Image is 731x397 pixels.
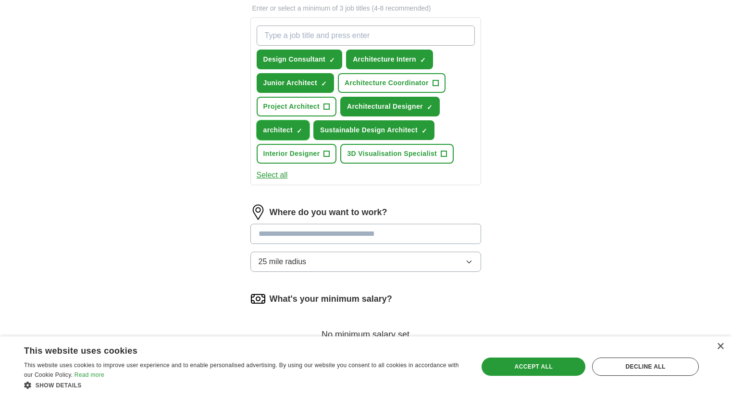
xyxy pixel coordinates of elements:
button: Sustainable Design Architect✓ [313,120,434,140]
button: Architecture Coordinator [338,73,446,93]
button: Junior Architect✓ [257,73,334,93]
span: Sustainable Design Architect [320,125,418,135]
button: 25 mile radius [250,252,481,272]
button: architect✓ [257,120,310,140]
span: Architecture Intern [353,54,416,64]
input: Type a job title and press enter [257,26,475,46]
span: Project Architect [263,102,320,112]
p: Enter or select a minimum of 3 job titles (4-8 recommended) [250,3,481,13]
button: Architectural Designer✓ [340,97,440,116]
div: Decline all [592,358,699,376]
span: Interior Designer [263,149,320,159]
span: ✓ [420,56,426,64]
div: Show details [24,380,465,390]
label: Where do you want to work? [270,206,387,219]
span: architect [263,125,293,135]
span: ✓ [321,80,327,88]
span: ✓ [297,127,302,135]
span: Architecture Coordinator [345,78,429,88]
button: Project Architect [257,97,336,116]
button: 3D Visualisation Specialist [340,144,454,164]
div: This website uses cookies [24,342,441,357]
span: ✓ [421,127,427,135]
span: Design Consultant [263,54,326,64]
button: Interior Designer [257,144,337,164]
button: Select all [257,169,288,181]
span: Show details [36,382,82,389]
button: Architecture Intern✓ [346,50,433,69]
span: ✓ [427,103,433,111]
span: Junior Architect [263,78,317,88]
span: 25 mile radius [259,256,307,268]
span: 3D Visualisation Specialist [347,149,437,159]
label: What's your minimum salary? [270,293,392,306]
img: salary.png [250,291,266,307]
div: Close [717,343,724,350]
a: Read more, opens a new window [74,371,104,378]
span: Architectural Designer [347,102,423,112]
button: Design Consultant✓ [257,50,343,69]
img: location.png [250,205,266,220]
div: No minimum salary set [250,318,481,341]
span: This website uses cookies to improve user experience and to enable personalised advertising. By u... [24,362,459,378]
div: Accept all [482,358,585,376]
span: ✓ [329,56,335,64]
